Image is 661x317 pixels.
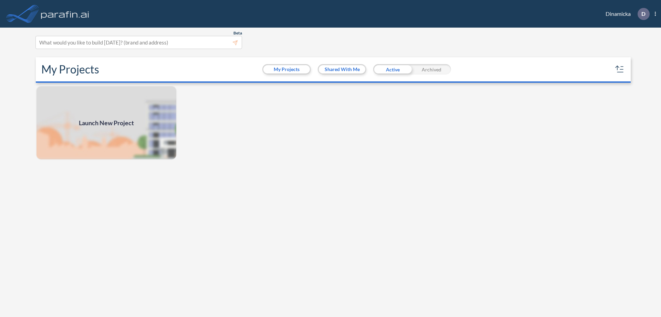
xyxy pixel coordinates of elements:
[36,86,177,160] img: add
[233,30,242,36] span: Beta
[79,118,134,128] span: Launch New Project
[319,65,365,73] button: Shared With Me
[373,64,412,75] div: Active
[595,8,656,20] div: Dinamicka
[614,64,625,75] button: sort
[641,11,646,17] p: D
[263,65,310,73] button: My Projects
[412,64,451,75] div: Archived
[40,7,91,21] img: logo
[41,63,99,76] h2: My Projects
[36,86,177,160] a: Launch New Project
